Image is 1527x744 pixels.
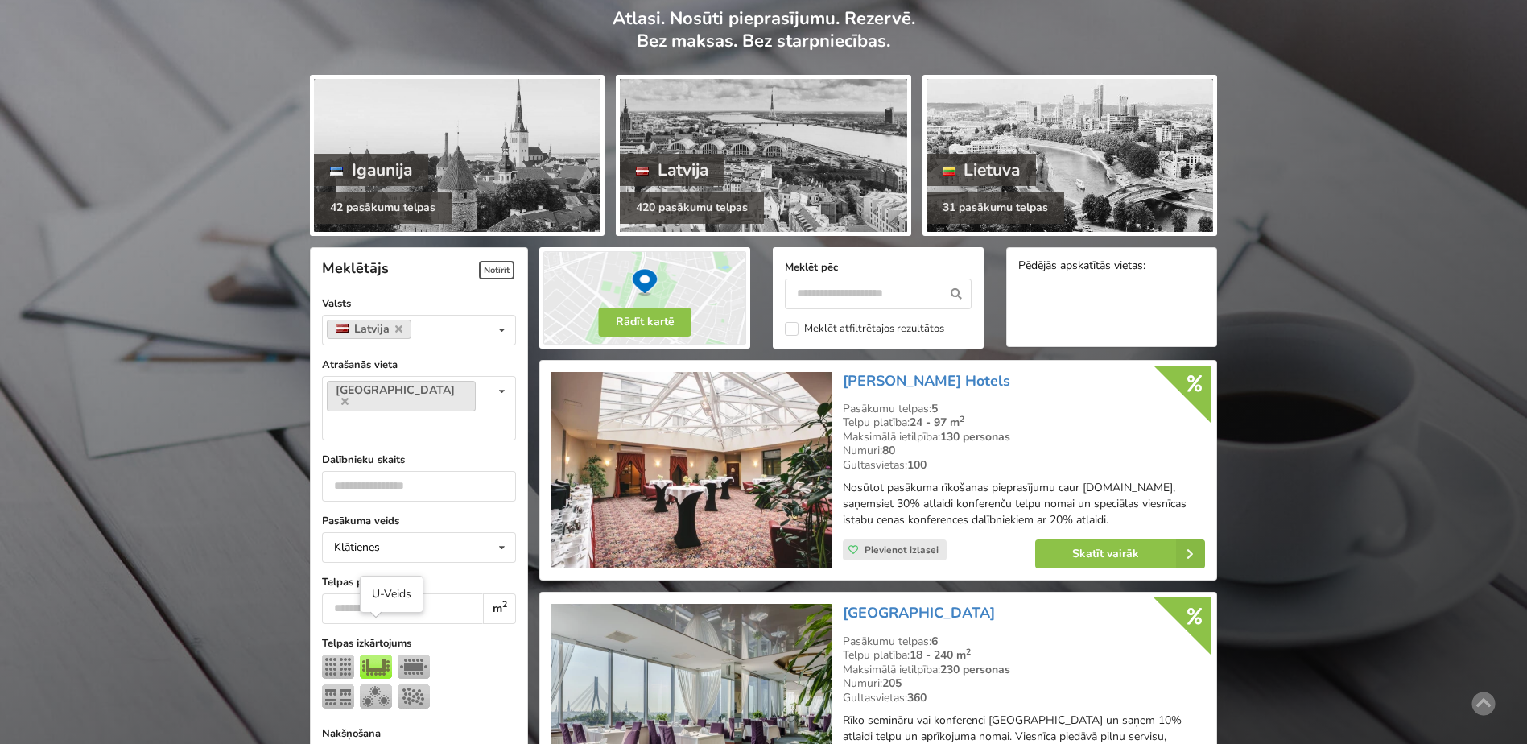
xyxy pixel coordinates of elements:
div: 42 pasākumu telpas [314,192,452,224]
img: Teātris [322,655,354,679]
div: Gultasvietas: [843,691,1205,705]
img: Viesnīca | Rīga | Monika Centrum Hotels [551,372,831,569]
a: Lietuva 31 pasākumu telpas [922,75,1217,236]
div: Telpu platība: [843,415,1205,430]
strong: 360 [907,690,927,705]
div: Numuri: [843,676,1205,691]
a: Igaunija 42 pasākumu telpas [310,75,605,236]
img: Pieņemšana [398,684,430,709]
label: Meklēt atfiltrētajos rezultātos [785,322,944,336]
strong: 5 [931,401,938,416]
strong: 205 [882,676,902,691]
strong: 130 personas [940,429,1010,444]
span: Meklētājs [322,258,389,278]
div: Pasākumu telpas: [843,402,1205,416]
div: Pasākumu telpas: [843,634,1205,649]
label: Pasākuma veids [322,513,516,529]
a: [PERSON_NAME] Hotels [843,371,1010,391]
img: Klase [322,684,354,709]
div: m [483,593,516,624]
p: Atlasi. Nosūti pieprasījumu. Rezervē. Bez maksas. Bez starpniecības. [310,7,1217,69]
div: Klātienes [334,542,380,553]
div: 31 pasākumu telpas [927,192,1064,224]
a: Skatīt vairāk [1035,539,1205,568]
sup: 2 [966,646,971,658]
label: Nakšņošana [322,725,516,742]
p: Nosūtot pasākuma rīkošanas pieprasījumu caur [DOMAIN_NAME], saņemsiet 30% atlaidi konferenču telp... [843,480,1205,528]
a: [GEOGRAPHIC_DATA] [327,381,476,411]
div: Maksimālā ietilpība: [843,663,1205,677]
div: Latvija [620,154,724,186]
strong: 24 - 97 m [910,415,964,430]
label: Meklēt pēc [785,259,972,275]
div: Maksimālā ietilpība: [843,430,1205,444]
sup: 2 [402,573,407,584]
strong: 80 [882,443,895,458]
img: table_icon_1.png [360,655,392,679]
label: Atrašanās vieta [322,357,516,373]
div: Gultasvietas: [843,458,1205,473]
div: Pēdējās apskatītās vietas: [1018,259,1205,275]
button: Rādīt kartē [599,308,691,337]
div: Lietuva [927,154,1037,186]
img: Sapulce [398,655,430,679]
a: Latvija [327,320,411,339]
label: Telpas platība m [322,574,516,590]
label: Valsts [322,296,516,312]
strong: 100 [907,457,927,473]
strong: 18 - 240 m [910,647,971,663]
sup: 2 [502,598,507,610]
div: Igaunija [314,154,428,186]
div: U-Veids [372,586,411,602]
a: [GEOGRAPHIC_DATA] [843,603,995,622]
div: Numuri: [843,444,1205,458]
img: Rādīt kartē [539,247,750,349]
span: Notīrīt [479,261,514,279]
strong: 230 personas [940,662,1010,677]
sup: 2 [960,413,964,425]
div: Telpu platība: [843,648,1205,663]
div: 420 pasākumu telpas [620,192,764,224]
label: Telpas izkārtojums [322,635,516,651]
label: Dalībnieku skaits [322,452,516,468]
img: Bankets [360,684,392,709]
span: Pievienot izlasei [865,544,939,556]
strong: 6 [931,634,938,649]
a: Latvija 420 pasākumu telpas [616,75,910,236]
